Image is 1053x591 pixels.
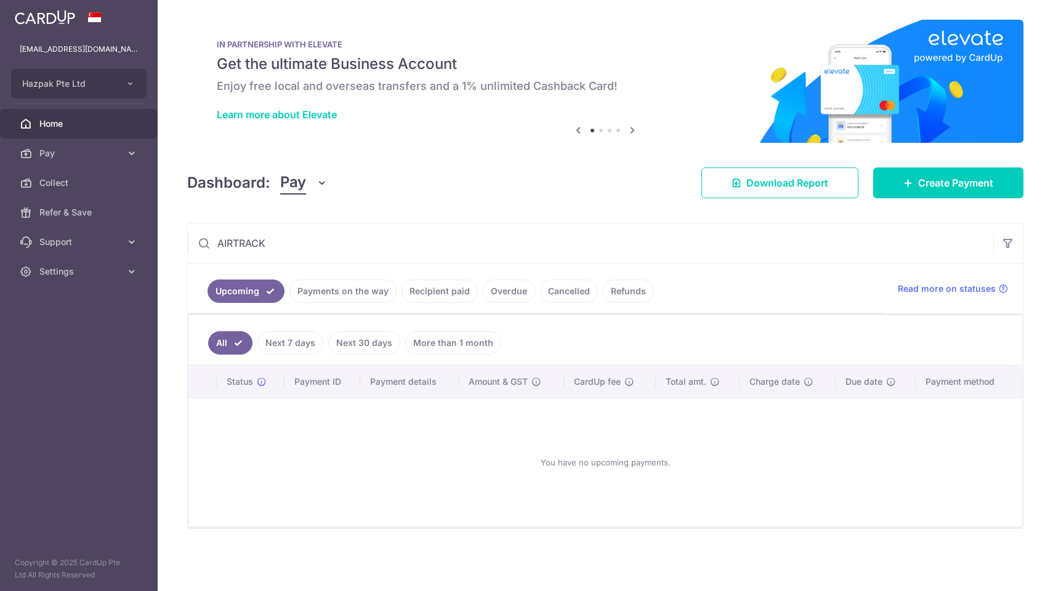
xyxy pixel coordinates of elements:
[603,279,654,303] a: Refunds
[39,147,121,159] span: Pay
[401,279,478,303] a: Recipient paid
[217,54,994,74] h5: Get the ultimate Business Account
[328,331,400,355] a: Next 30 days
[15,10,75,25] img: CardUp
[208,279,284,303] a: Upcoming
[916,366,1022,398] th: Payment method
[280,171,328,195] button: Pay
[898,283,996,295] span: Read more on statuses
[187,172,270,194] h4: Dashboard:
[898,283,1008,295] a: Read more on statuses
[39,118,121,130] span: Home
[360,366,459,398] th: Payment details
[217,79,994,94] h6: Enjoy free local and overseas transfers and a 1% unlimited Cashback Card!
[187,20,1023,143] img: Renovation banner
[540,279,598,303] a: Cancelled
[289,279,397,303] a: Payments on the way
[203,408,1007,517] div: You have no upcoming payments.
[483,279,535,303] a: Overdue
[22,78,113,90] span: Hazpak Pte Ltd
[227,376,253,388] span: Status
[39,236,121,248] span: Support
[746,175,828,190] span: Download Report
[11,69,147,98] button: Hazpak Pte Ltd
[749,376,800,388] span: Charge date
[257,331,323,355] a: Next 7 days
[574,376,621,388] span: CardUp fee
[188,223,993,263] input: Search by recipient name, payment id or reference
[284,366,360,398] th: Payment ID
[39,177,121,189] span: Collect
[405,331,501,355] a: More than 1 month
[701,167,858,198] a: Download Report
[873,167,1023,198] a: Create Payment
[918,175,993,190] span: Create Payment
[217,108,337,121] a: Learn more about Elevate
[469,376,528,388] span: Amount & GST
[666,376,706,388] span: Total amt.
[217,39,994,49] p: IN PARTNERSHIP WITH ELEVATE
[280,171,306,195] span: Pay
[20,43,138,55] p: [EMAIL_ADDRESS][DOMAIN_NAME]
[39,265,121,278] span: Settings
[208,331,252,355] a: All
[39,206,121,219] span: Refer & Save
[845,376,882,388] span: Due date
